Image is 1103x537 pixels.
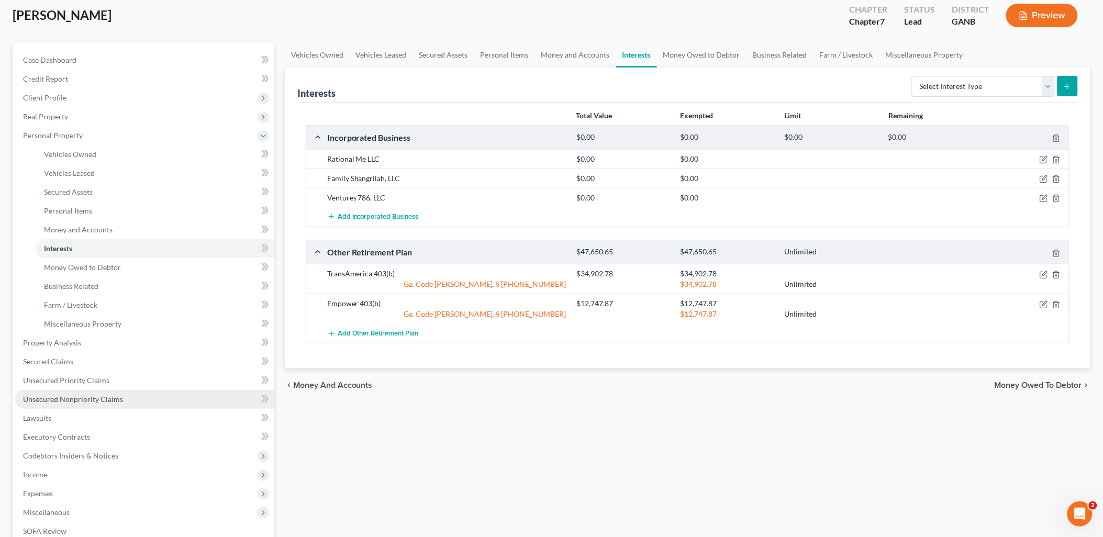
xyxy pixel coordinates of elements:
span: 7 [880,16,885,26]
button: Money Owed to Debtor chevron_right [995,381,1090,389]
span: Personal Property [23,131,83,140]
div: Other Retirement Plan [322,247,571,258]
span: [PERSON_NAME] [13,7,112,23]
span: Income [23,470,47,479]
span: Business Related [44,282,98,290]
a: Farm / Livestock [814,42,879,68]
strong: Exempted [681,111,714,120]
a: Secured Claims [15,352,274,371]
a: Business Related [747,42,814,68]
strong: Limit [784,111,801,120]
span: Vehicles Owned [44,150,96,159]
button: chevron_left Money and Accounts [285,381,373,389]
div: TransAmerica 403(b) [322,268,571,279]
div: Family Shangrilah, LLC [322,173,571,184]
i: chevron_right [1082,381,1090,389]
span: Secured Assets [44,187,93,196]
div: Chapter [849,16,887,28]
div: Incorporated Business [322,132,571,143]
span: Money Owed to Debtor [44,263,121,272]
iframe: Intercom live chat [1067,501,1093,527]
a: Miscellaneous Property [36,315,274,333]
span: Money and Accounts [293,381,373,389]
span: SOFA Review [23,527,66,535]
span: Money Owed to Debtor [995,381,1082,389]
a: Credit Report [15,70,274,88]
span: Money and Accounts [44,225,113,234]
div: $0.00 [675,193,779,203]
div: GANB [952,16,989,28]
div: Unlimited [779,247,883,257]
span: Secured Claims [23,357,73,366]
div: $0.00 [571,173,675,184]
div: Unlimited [779,279,883,289]
span: Case Dashboard [23,55,76,64]
div: Interests [297,87,336,99]
div: $12,747.87 [675,309,779,319]
a: Unsecured Priority Claims [15,371,274,390]
span: Credit Report [23,74,68,83]
span: Vehicles Leased [44,169,95,177]
span: Unsecured Nonpriority Claims [23,395,123,404]
a: Vehicles Owned [285,42,350,68]
span: Property Analysis [23,338,81,347]
a: Business Related [36,277,274,296]
a: Money Owed to Debtor [36,258,274,277]
a: Money and Accounts [535,42,616,68]
div: Unlimited [779,309,883,319]
a: Property Analysis [15,333,274,352]
span: Executory Contracts [23,432,90,441]
a: Vehicles Owned [36,145,274,164]
a: Money and Accounts [36,220,274,239]
div: Ga. Code [PERSON_NAME]. § [PHONE_NUMBER] [322,279,571,289]
a: Lawsuits [15,409,274,428]
span: Add Incorporated Business [338,213,419,221]
a: Miscellaneous Property [879,42,970,68]
div: Chapter [849,4,887,16]
div: Ga. Code [PERSON_NAME]. § [PHONE_NUMBER] [322,309,571,319]
a: Vehicles Leased [36,164,274,183]
strong: Remaining [888,111,923,120]
div: $47,650.65 [675,247,779,257]
div: $34,902.78 [571,268,675,279]
span: Miscellaneous [23,508,70,517]
button: Add Other Retirement Plan [327,323,419,343]
div: District [952,4,989,16]
a: Interests [36,239,274,258]
a: Secured Assets [36,183,274,202]
div: $34,902.78 [675,279,779,289]
a: Case Dashboard [15,51,274,70]
span: 2 [1089,501,1097,510]
span: Codebtors Insiders & Notices [23,451,118,460]
a: Secured Assets [413,42,474,68]
div: Empower 403(b) [322,298,571,309]
div: $34,902.78 [675,268,779,279]
div: $12,747.87 [571,298,675,309]
span: Client Profile [23,93,66,102]
div: $0.00 [779,132,883,142]
div: $0.00 [571,154,675,164]
a: Money Owed to Debtor [657,42,747,68]
div: $0.00 [571,132,675,142]
button: Preview [1006,4,1078,27]
div: $0.00 [675,173,779,184]
span: Real Property [23,112,68,121]
div: Ventures 786, LLC [322,193,571,203]
div: $47,650.65 [571,247,675,257]
div: $0.00 [883,132,987,142]
span: Farm / Livestock [44,300,97,309]
div: Lead [904,16,935,28]
button: Add Incorporated Business [327,207,419,227]
a: Unsecured Nonpriority Claims [15,390,274,409]
i: chevron_left [285,381,293,389]
a: Personal Items [36,202,274,220]
a: Farm / Livestock [36,296,274,315]
span: Unsecured Priority Claims [23,376,109,385]
span: Personal Items [44,206,92,215]
div: $12,747.87 [675,298,779,309]
strong: Total Value [576,111,612,120]
span: Miscellaneous Property [44,319,121,328]
div: Status [904,4,935,16]
span: Expenses [23,489,53,498]
div: Rational Me LLC [322,154,571,164]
